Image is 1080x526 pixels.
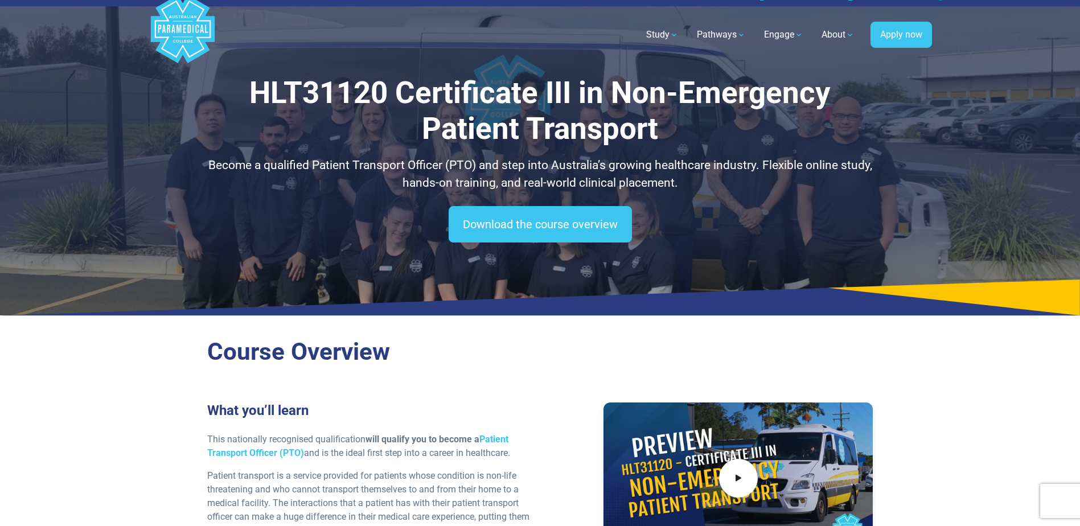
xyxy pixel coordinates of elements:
a: Engage [757,19,810,51]
a: Australian Paramedical College [149,6,217,64]
a: About [815,19,861,51]
strong: will qualify you to become a [207,434,508,458]
a: Pathways [690,19,753,51]
p: This nationally recognised qualification and is the ideal first step into a career in healthcare. [207,433,533,460]
h2: Course Overview [207,338,873,367]
a: Study [639,19,685,51]
p: Become a qualified Patient Transport Officer (PTO) and step into Australia’s growing healthcare i... [207,157,873,192]
a: Patient Transport Officer (PTO) [207,434,508,458]
a: Apply now [870,22,932,48]
h1: HLT31120 Certificate III in Non-Emergency Patient Transport [207,75,873,147]
h3: What you’ll learn [207,402,533,419]
a: Download the course overview [449,206,632,243]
